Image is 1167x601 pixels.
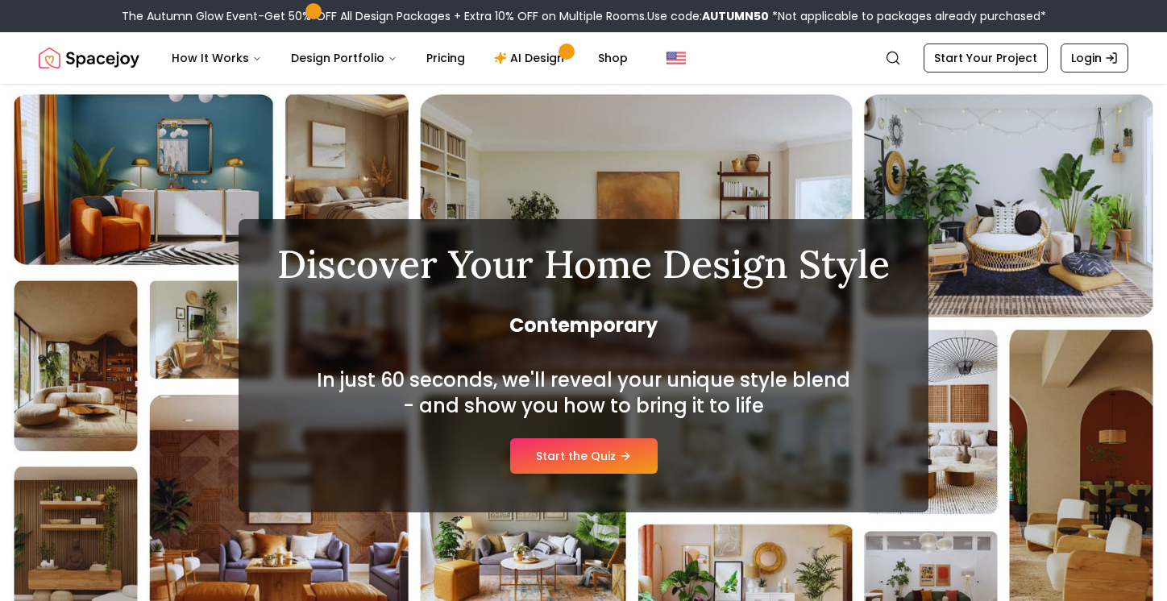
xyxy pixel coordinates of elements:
a: Spacejoy [39,42,139,74]
nav: Global [39,32,1128,84]
a: Shop [585,42,641,74]
button: Design Portfolio [278,42,410,74]
b: AUTUMN50 [702,8,769,24]
h1: Discover Your Home Design Style [277,245,890,284]
a: AI Design [481,42,582,74]
button: How It Works [159,42,275,74]
span: *Not applicable to packages already purchased* [769,8,1046,24]
img: United States [667,48,686,68]
nav: Main [159,42,641,74]
a: Login [1061,44,1128,73]
img: Spacejoy Logo [39,42,139,74]
a: Pricing [413,42,478,74]
h2: In just 60 seconds, we'll reveal your unique style blend - and show you how to bring it to life [313,367,854,419]
a: Start Your Project [924,44,1048,73]
span: Contemporary [277,313,890,338]
span: Use code: [647,8,769,24]
div: The Autumn Glow Event-Get 50% OFF All Design Packages + Extra 10% OFF on Multiple Rooms. [122,8,1046,24]
a: Start the Quiz [510,438,658,474]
